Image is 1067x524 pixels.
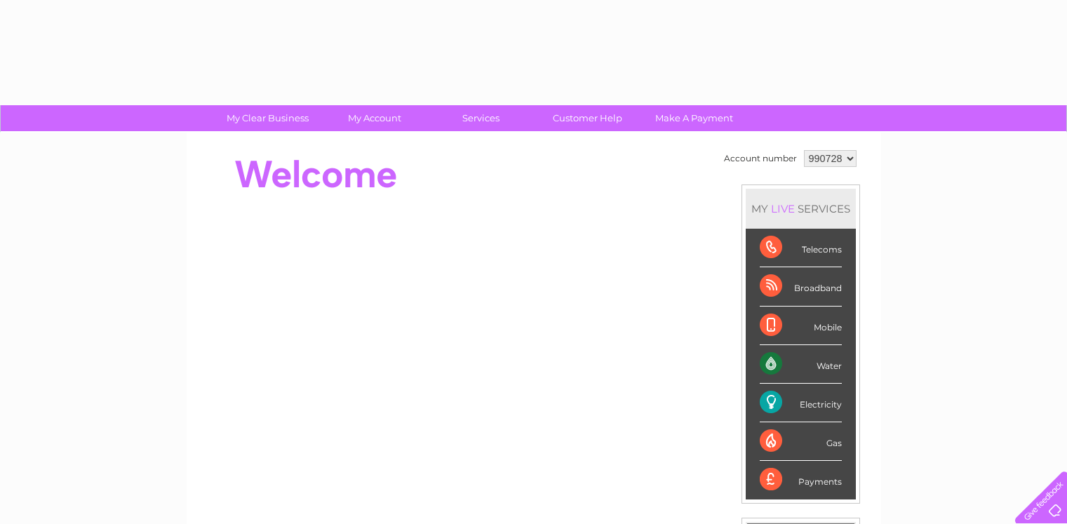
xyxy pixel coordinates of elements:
[768,202,798,215] div: LIVE
[423,105,539,131] a: Services
[530,105,645,131] a: Customer Help
[760,461,842,499] div: Payments
[760,384,842,422] div: Electricity
[760,229,842,267] div: Telecoms
[316,105,432,131] a: My Account
[746,189,856,229] div: MY SERVICES
[636,105,752,131] a: Make A Payment
[760,307,842,345] div: Mobile
[760,345,842,384] div: Water
[720,147,800,170] td: Account number
[760,422,842,461] div: Gas
[210,105,326,131] a: My Clear Business
[760,267,842,306] div: Broadband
